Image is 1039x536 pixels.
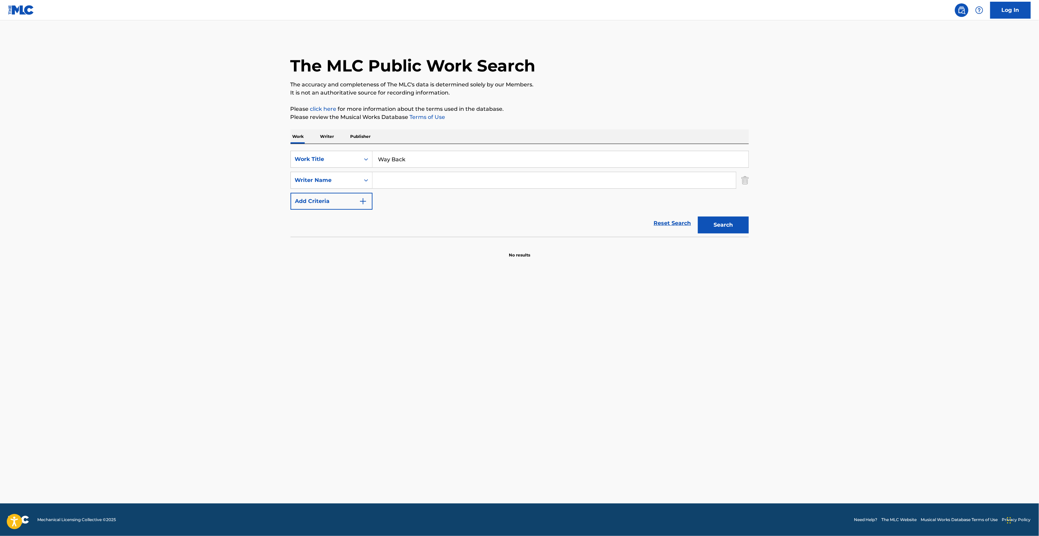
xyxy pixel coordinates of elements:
[291,105,749,113] p: Please for more information about the terms used in the database.
[291,151,749,237] form: Search Form
[318,129,336,144] p: Writer
[1005,503,1039,536] iframe: Chat Widget
[854,517,878,523] a: Need Help?
[291,193,373,210] button: Add Criteria
[1002,517,1031,523] a: Privacy Policy
[291,56,536,76] h1: The MLC Public Work Search
[295,155,356,163] div: Work Title
[359,197,367,205] img: 9d2ae6d4665cec9f34b9.svg
[8,516,29,524] img: logo
[1007,510,1011,531] div: Drag
[37,517,116,523] span: Mechanical Licensing Collective © 2025
[975,6,983,14] img: help
[958,6,966,14] img: search
[921,517,998,523] a: Musical Works Database Terms of Use
[310,106,337,112] a: click here
[741,172,749,189] img: Delete Criterion
[651,216,695,231] a: Reset Search
[291,81,749,89] p: The accuracy and completeness of The MLC's data is determined solely by our Members.
[291,129,306,144] p: Work
[8,5,34,15] img: MLC Logo
[291,89,749,97] p: It is not an authoritative source for recording information.
[955,3,968,17] a: Public Search
[698,217,749,233] button: Search
[408,114,445,120] a: Terms of Use
[348,129,373,144] p: Publisher
[295,176,356,184] div: Writer Name
[291,113,749,121] p: Please review the Musical Works Database
[882,517,917,523] a: The MLC Website
[973,3,986,17] div: Help
[990,2,1031,19] a: Log In
[509,244,530,258] p: No results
